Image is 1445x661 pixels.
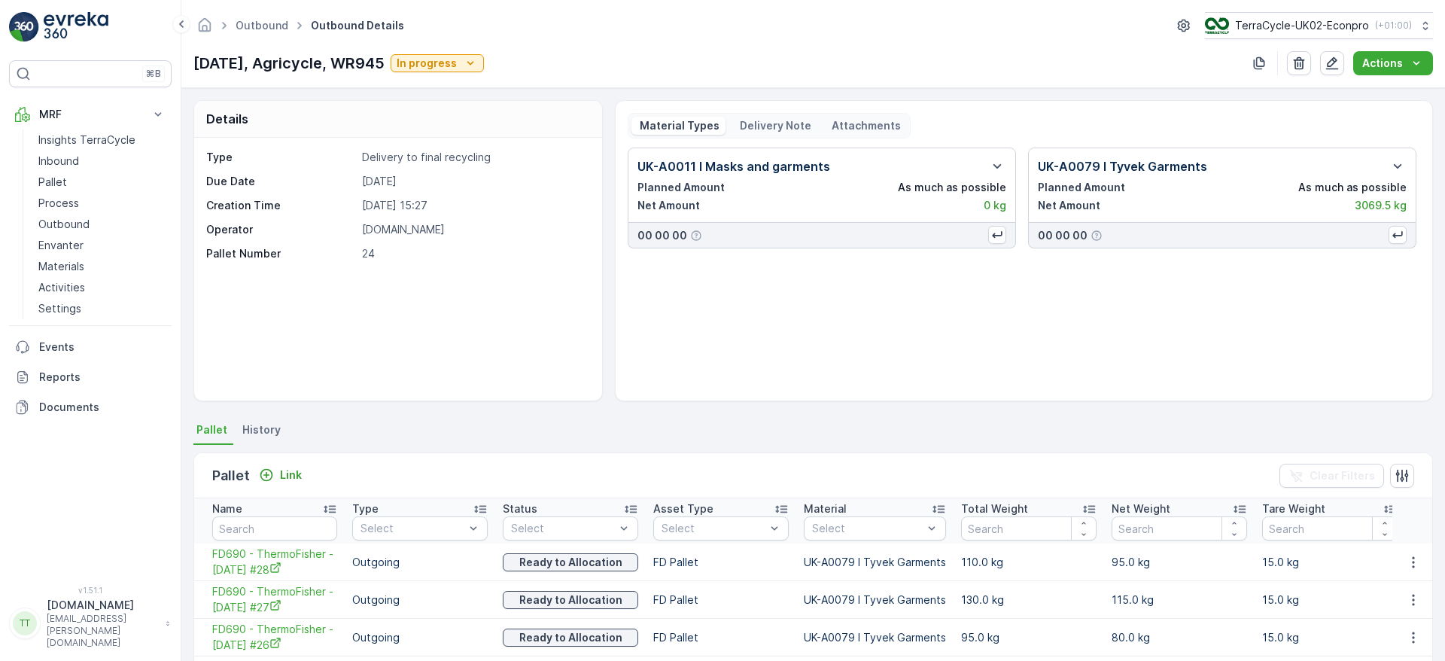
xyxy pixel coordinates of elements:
[804,592,946,608] p: UK-A0079 I Tyvek Garments
[38,196,79,211] p: Process
[39,400,166,415] p: Documents
[47,613,158,649] p: [EMAIL_ADDRESS][PERSON_NAME][DOMAIN_NAME]
[253,466,308,484] button: Link
[397,56,457,71] p: In progress
[196,422,227,437] span: Pallet
[206,150,356,165] p: Type
[1362,56,1403,71] p: Actions
[352,501,379,516] p: Type
[1375,20,1412,32] p: ( +01:00 )
[738,118,811,133] p: Delivery Note
[961,501,1028,516] p: Total Weight
[32,235,172,256] a: Envanter
[519,555,622,570] p: Ready to Allocation
[1355,198,1407,213] p: 3069.5 kg
[32,193,172,214] a: Process
[1091,230,1103,242] div: Help Tooltip Icon
[206,246,356,261] p: Pallet Number
[362,150,586,165] p: Delivery to final recycling
[391,54,484,72] button: In progress
[1205,17,1229,34] img: terracycle_logo_wKaHoWT.png
[1112,516,1247,541] input: Search
[637,157,830,175] p: UK-A0011 I Masks and garments
[804,555,946,570] p: UK-A0079 I Tyvek Garments
[212,622,337,653] a: FD690 - ThermoFisher - 10.07.2025 #26
[9,332,172,362] a: Events
[308,18,407,33] span: Outbound Details
[352,592,488,608] p: Outgoing
[47,598,158,613] p: [DOMAIN_NAME]
[662,521,765,536] p: Select
[362,246,586,261] p: 24
[352,555,488,570] p: Outgoing
[961,555,1097,570] p: 110.0 kg
[32,129,172,151] a: Insights TerraCycle
[1262,501,1325,516] p: Tare Weight
[503,553,638,571] button: Ready to Allocation
[206,174,356,189] p: Due Date
[236,19,288,32] a: Outbound
[212,547,337,577] a: FD690 - ThermoFisher - 10.07.2025 #28
[519,630,622,645] p: Ready to Allocation
[1353,51,1433,75] button: Actions
[1262,516,1398,541] input: Search
[38,217,90,232] p: Outbound
[503,501,537,516] p: Status
[39,370,166,385] p: Reports
[503,591,638,609] button: Ready to Allocation
[9,99,172,129] button: MRF
[653,630,789,645] p: FD Pallet
[280,468,302,483] p: Link
[39,340,166,355] p: Events
[242,422,281,437] span: History
[32,277,172,298] a: Activities
[1235,18,1369,33] p: TerraCycle-UK02-Econpro
[637,118,719,133] p: Material Types
[1038,198,1100,213] p: Net Amount
[362,174,586,189] p: [DATE]
[38,175,67,190] p: Pallet
[511,521,615,536] p: Select
[206,198,356,213] p: Creation Time
[9,362,172,392] a: Reports
[38,301,81,316] p: Settings
[653,555,789,570] p: FD Pallet
[1205,12,1433,39] button: TerraCycle-UK02-Econpro(+01:00)
[690,230,702,242] div: Help Tooltip Icon
[9,392,172,422] a: Documents
[829,118,901,133] p: Attachments
[212,584,337,615] span: FD690 - ThermoFisher - [DATE] #27
[32,256,172,277] a: Materials
[32,172,172,193] a: Pallet
[1298,180,1407,195] p: As much as possible
[984,198,1006,213] p: 0 kg
[1038,180,1125,195] p: Planned Amount
[44,12,108,42] img: logo_light-DOdMpM7g.png
[206,110,248,128] p: Details
[38,154,79,169] p: Inbound
[1262,592,1398,608] p: 15.0 kg
[812,521,923,536] p: Select
[637,180,725,195] p: Planned Amount
[32,214,172,235] a: Outbound
[352,630,488,645] p: Outgoing
[519,592,622,608] p: Ready to Allocation
[360,521,464,536] p: Select
[1112,501,1170,516] p: Net Weight
[1038,157,1207,175] p: UK-A0079 I Tyvek Garments
[637,198,700,213] p: Net Amount
[9,586,172,595] span: v 1.51.1
[212,501,242,516] p: Name
[1262,555,1398,570] p: 15.0 kg
[1112,630,1247,645] p: 80.0 kg
[32,151,172,172] a: Inbound
[898,180,1006,195] p: As much as possible
[193,52,385,75] p: [DATE], Agricycle, WR945
[804,501,847,516] p: Material
[503,629,638,647] button: Ready to Allocation
[961,516,1097,541] input: Search
[9,598,172,649] button: TT[DOMAIN_NAME][EMAIL_ADDRESS][PERSON_NAME][DOMAIN_NAME]
[38,259,84,274] p: Materials
[212,547,337,577] span: FD690 - ThermoFisher - [DATE] #28
[1262,630,1398,645] p: 15.0 kg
